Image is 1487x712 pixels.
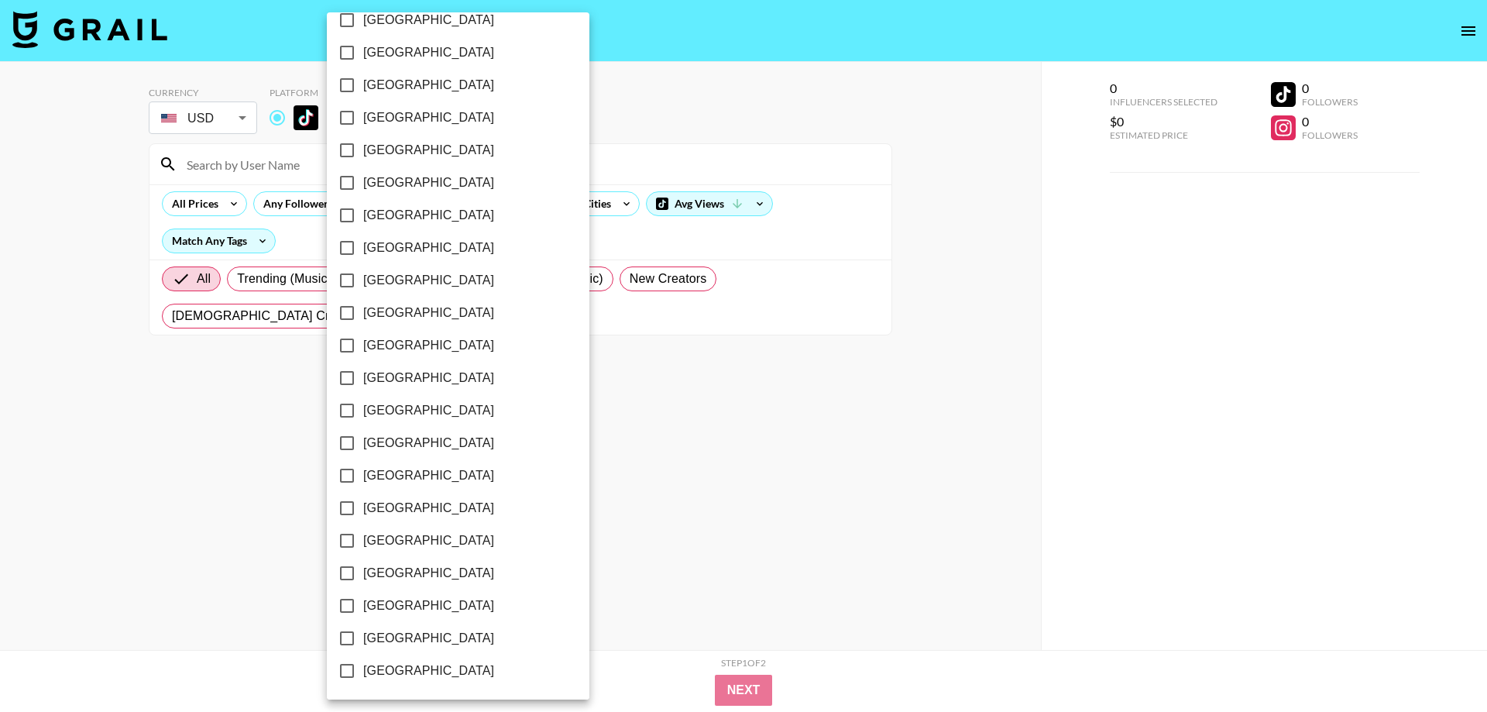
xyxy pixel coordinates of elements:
[363,271,494,290] span: [GEOGRAPHIC_DATA]
[363,206,494,225] span: [GEOGRAPHIC_DATA]
[363,174,494,192] span: [GEOGRAPHIC_DATA]
[363,239,494,257] span: [GEOGRAPHIC_DATA]
[363,564,494,583] span: [GEOGRAPHIC_DATA]
[363,369,494,387] span: [GEOGRAPHIC_DATA]
[363,466,494,485] span: [GEOGRAPHIC_DATA]
[363,499,494,518] span: [GEOGRAPHIC_DATA]
[363,434,494,452] span: [GEOGRAPHIC_DATA]
[363,531,494,550] span: [GEOGRAPHIC_DATA]
[363,43,494,62] span: [GEOGRAPHIC_DATA]
[363,662,494,680] span: [GEOGRAPHIC_DATA]
[363,304,494,322] span: [GEOGRAPHIC_DATA]
[363,76,494,95] span: [GEOGRAPHIC_DATA]
[363,597,494,615] span: [GEOGRAPHIC_DATA]
[363,11,494,29] span: [GEOGRAPHIC_DATA]
[363,141,494,160] span: [GEOGRAPHIC_DATA]
[363,401,494,420] span: [GEOGRAPHIC_DATA]
[363,629,494,648] span: [GEOGRAPHIC_DATA]
[363,336,494,355] span: [GEOGRAPHIC_DATA]
[363,108,494,127] span: [GEOGRAPHIC_DATA]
